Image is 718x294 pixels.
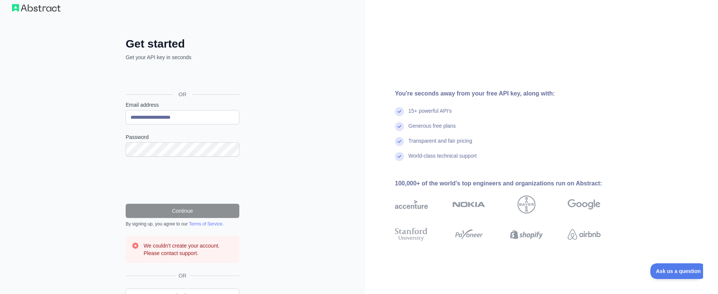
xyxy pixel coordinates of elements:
[126,69,238,86] div: Sign in with Google. Opens in new tab
[189,221,222,227] a: Terms of Service
[122,69,242,86] iframe: Sign in with Google Button
[395,107,404,116] img: check mark
[408,137,472,152] div: Transparent and fair pricing
[395,89,625,98] div: You're seconds away from your free API key, along with:
[518,196,536,213] img: bayer
[126,204,239,218] button: Continue
[395,226,428,243] img: stanford university
[452,226,485,243] img: payoneer
[126,101,239,109] label: Email address
[408,152,477,167] div: World-class technical support
[144,242,233,257] h3: We couldn't create your account. Please contact support.
[126,37,239,51] h2: Get started
[408,107,452,122] div: 15+ powerful API's
[568,196,601,213] img: google
[126,133,239,141] label: Password
[126,166,239,195] iframe: reCAPTCHA
[510,226,543,243] img: shopify
[176,272,190,279] span: OR
[173,91,193,98] span: OR
[408,122,456,137] div: Generous free plans
[568,226,601,243] img: airbnb
[395,137,404,146] img: check mark
[395,196,428,213] img: accenture
[395,122,404,131] img: check mark
[650,263,703,279] iframe: Toggle Customer Support
[12,4,61,12] img: Workflow
[452,196,485,213] img: nokia
[395,179,625,188] div: 100,000+ of the world's top engineers and organizations run on Abstract:
[126,54,239,61] p: Get your API key in seconds
[395,152,404,161] img: check mark
[126,221,239,227] div: By signing up, you agree to our .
